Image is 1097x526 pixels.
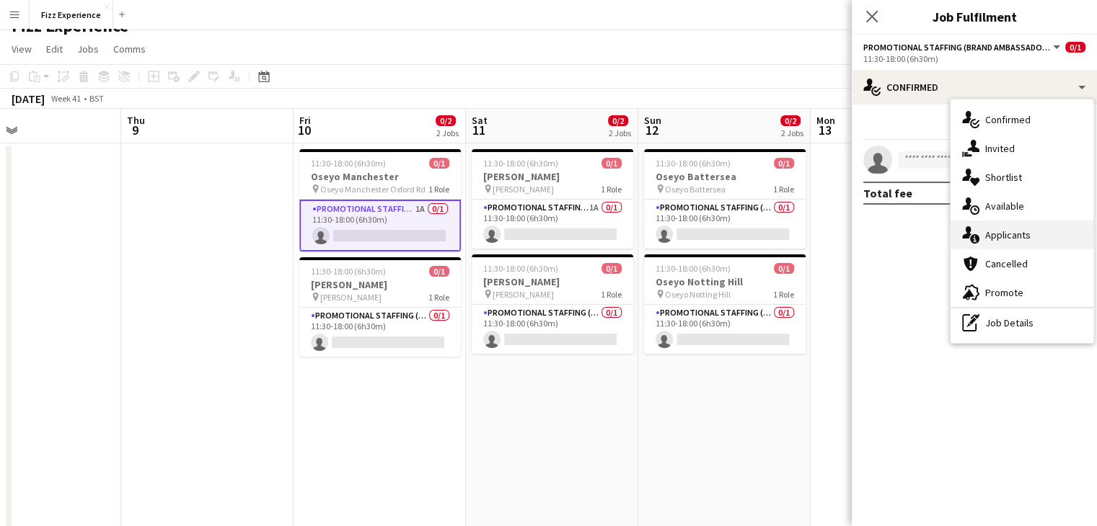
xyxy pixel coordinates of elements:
[773,184,794,195] span: 1 Role
[299,149,461,251] app-job-card: 11:30-18:00 (6h30m)0/1Oseyo Manchester Oseyo Manchester Oxford Rd1 RolePromotional Staffing (Bran...
[472,305,633,354] app-card-role: Promotional Staffing (Brand Ambassadors)0/111:30-18:00 (6h30m)
[816,114,835,127] span: Mon
[1065,42,1085,53] span: 0/1
[472,114,488,127] span: Sat
[951,134,1093,163] div: Invited
[951,220,1093,249] div: Applicants
[814,122,835,138] span: 13
[320,292,382,303] span: [PERSON_NAME]
[493,289,554,300] span: [PERSON_NAME]
[311,158,386,169] span: 11:30-18:00 (6h30m)
[40,40,69,58] a: Edit
[472,149,633,249] app-job-card: 11:30-18:00 (6h30m)0/1[PERSON_NAME] [PERSON_NAME]1 RolePromotional Staffing (Brand Ambassadors)1A...
[472,254,633,354] app-job-card: 11:30-18:00 (6h30m)0/1[PERSON_NAME] [PERSON_NAME]1 RolePromotional Staffing (Brand Ambassadors)0/...
[320,184,426,195] span: Oseyo Manchester Oxford Rd
[602,263,622,274] span: 0/1
[299,278,461,291] h3: [PERSON_NAME]
[951,163,1093,192] div: Shortlist
[601,289,622,300] span: 1 Role
[665,184,726,195] span: Oseyo Battersea
[644,170,806,183] h3: Oseyo Battersea
[609,128,631,138] div: 2 Jobs
[30,1,113,29] button: Fizz Experience
[299,170,461,183] h3: Oseyo Manchester
[644,305,806,354] app-card-role: Promotional Staffing (Brand Ambassadors)0/111:30-18:00 (6h30m)
[642,122,661,138] span: 12
[774,263,794,274] span: 0/1
[436,115,456,126] span: 0/2
[774,158,794,169] span: 0/1
[608,115,628,126] span: 0/2
[644,200,806,249] app-card-role: Promotional Staffing (Brand Ambassadors)0/111:30-18:00 (6h30m)
[429,158,449,169] span: 0/1
[852,70,1097,104] div: Confirmed
[77,43,99,55] span: Jobs
[113,43,146,55] span: Comms
[656,263,731,274] span: 11:30-18:00 (6h30m)
[299,200,461,251] app-card-role: Promotional Staffing (Brand Ambassadors)1A0/111:30-18:00 (6h30m)
[951,105,1093,134] div: Confirmed
[656,158,731,169] span: 11:30-18:00 (6h30m)
[311,266,386,277] span: 11:30-18:00 (6h30m)
[71,40,105,58] a: Jobs
[781,128,803,138] div: 2 Jobs
[483,158,558,169] span: 11:30-18:00 (6h30m)
[644,275,806,288] h3: Oseyo Notting Hill
[644,254,806,354] app-job-card: 11:30-18:00 (6h30m)0/1Oseyo Notting Hill Oseyo Notting Hill1 RolePromotional Staffing (Brand Amba...
[472,200,633,249] app-card-role: Promotional Staffing (Brand Ambassadors)1A0/111:30-18:00 (6h30m)
[644,149,806,249] app-job-card: 11:30-18:00 (6h30m)0/1Oseyo Battersea Oseyo Battersea1 RolePromotional Staffing (Brand Ambassador...
[951,192,1093,220] div: Available
[601,184,622,195] span: 1 Role
[493,184,554,195] span: [PERSON_NAME]
[602,158,622,169] span: 0/1
[48,93,84,104] span: Week 41
[863,53,1085,64] div: 11:30-18:00 (6h30m)
[863,186,912,200] div: Total fee
[773,289,794,300] span: 1 Role
[46,43,63,55] span: Edit
[436,128,459,138] div: 2 Jobs
[299,257,461,357] app-job-card: 11:30-18:00 (6h30m)0/1[PERSON_NAME] [PERSON_NAME]1 RolePromotional Staffing (Brand Ambassadors)0/...
[470,122,488,138] span: 11
[127,114,145,127] span: Thu
[472,275,633,288] h3: [PERSON_NAME]
[951,249,1093,278] div: Cancelled
[863,42,1051,53] span: Promotional Staffing (Brand Ambassadors)
[428,184,449,195] span: 1 Role
[12,43,32,55] span: View
[12,92,45,106] div: [DATE]
[89,93,104,104] div: BST
[297,122,311,138] span: 10
[665,289,731,300] span: Oseyo Notting Hill
[299,114,311,127] span: Fri
[951,308,1093,337] div: Job Details
[299,308,461,357] app-card-role: Promotional Staffing (Brand Ambassadors)0/111:30-18:00 (6h30m)
[472,170,633,183] h3: [PERSON_NAME]
[107,40,151,58] a: Comms
[125,122,145,138] span: 9
[428,292,449,303] span: 1 Role
[852,7,1097,26] h3: Job Fulfilment
[951,278,1093,307] div: Promote
[863,42,1062,53] button: Promotional Staffing (Brand Ambassadors)
[780,115,801,126] span: 0/2
[644,114,661,127] span: Sun
[6,40,38,58] a: View
[429,266,449,277] span: 0/1
[483,263,558,274] span: 11:30-18:00 (6h30m)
